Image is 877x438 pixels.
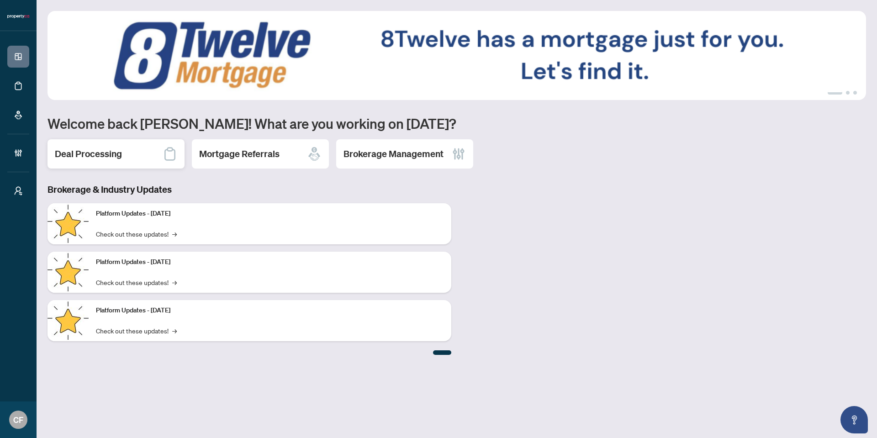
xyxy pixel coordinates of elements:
[96,229,177,239] a: Check out these updates!→
[172,229,177,239] span: →
[96,257,444,267] p: Platform Updates - [DATE]
[840,406,868,433] button: Open asap
[96,277,177,287] a: Check out these updates!→
[14,186,23,195] span: user-switch
[13,413,23,426] span: CF
[48,183,451,196] h3: Brokerage & Industry Updates
[846,91,850,95] button: 2
[853,91,857,95] button: 3
[343,148,444,160] h2: Brokerage Management
[48,115,866,132] h1: Welcome back [PERSON_NAME]! What are you working on [DATE]?
[199,148,280,160] h2: Mortgage Referrals
[48,203,89,244] img: Platform Updates - July 21, 2025
[48,252,89,293] img: Platform Updates - July 8, 2025
[96,306,444,316] p: Platform Updates - [DATE]
[48,11,866,100] img: Slide 0
[48,300,89,341] img: Platform Updates - June 23, 2025
[172,277,177,287] span: →
[96,326,177,336] a: Check out these updates!→
[172,326,177,336] span: →
[96,209,444,219] p: Platform Updates - [DATE]
[55,148,122,160] h2: Deal Processing
[828,91,842,95] button: 1
[7,14,29,19] img: logo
